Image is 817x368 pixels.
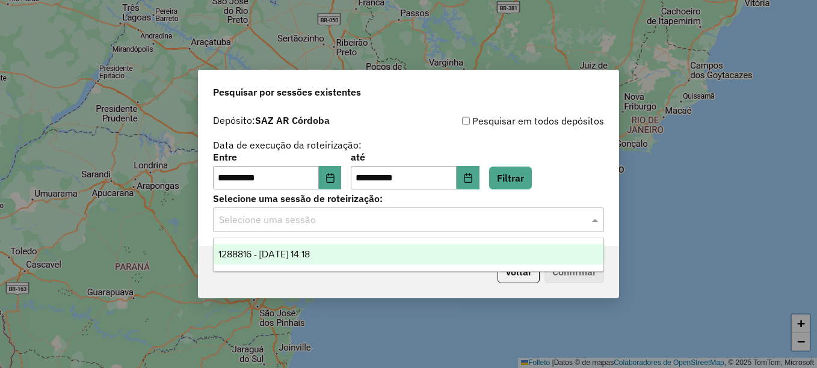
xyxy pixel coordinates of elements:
[498,260,540,283] button: Voltar
[351,150,479,164] label: até
[489,167,532,189] button: Filtrar
[255,114,330,126] strong: SAZ AR Córdoba
[319,166,342,190] button: Elija la fecha
[213,85,361,99] span: Pesquisar por sessões existentes
[213,150,341,164] label: Entre
[457,166,479,190] button: Elija la fecha
[218,249,310,259] span: 1288816 - [DATE] 14:18
[213,113,330,127] label: Depósito:
[213,138,362,152] label: Data de execução da roteirização:
[213,191,604,206] label: Selecione uma sessão de roteirização:
[472,114,604,128] font: Pesquisar em todos depósitos
[213,238,604,272] ng-dropdown-panel: Lista de opciones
